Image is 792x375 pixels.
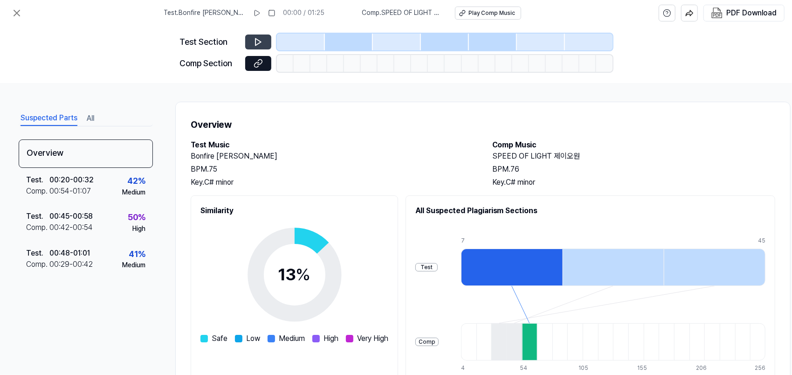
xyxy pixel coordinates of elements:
div: 155 [637,364,653,372]
div: 00:20 - 00:32 [49,174,94,186]
div: Comp [415,338,439,347]
div: BPM. 75 [191,164,474,175]
div: Play Comp Music [468,9,515,17]
div: 00:00 / 01:25 [283,8,324,18]
div: 00:48 - 01:01 [49,248,90,259]
span: Comp . SPEED OF LIGHT 제이오원 [362,8,444,18]
div: 00:45 - 00:58 [49,211,93,222]
div: Comp . [26,259,49,270]
div: 13 [278,262,311,287]
span: Low [246,333,260,344]
div: Key. C# minor [492,177,775,188]
div: 45 [758,237,765,245]
div: 00:54 - 01:07 [49,186,91,197]
div: 42 % [127,174,145,188]
div: Medium [122,188,145,197]
div: Test . [26,248,49,259]
img: PDF Download [711,7,723,19]
div: 4 [461,364,476,372]
div: 256 [755,364,765,372]
h2: Comp Music [492,139,775,151]
div: Test [415,263,438,272]
div: Comp . [26,186,49,197]
h2: Similarity [200,205,388,216]
div: BPM. 76 [492,164,775,175]
div: 105 [579,364,594,372]
h2: Test Music [191,139,474,151]
div: 54 [520,364,535,372]
button: Suspected Parts [21,111,77,126]
div: 50 % [128,211,145,224]
div: 41 % [129,248,145,261]
svg: help [663,8,671,18]
h1: Overview [191,117,775,132]
span: Test . Bonfire [PERSON_NAME] [164,8,246,18]
button: Play Comp Music [455,7,521,20]
div: High [132,224,145,234]
h2: SPEED OF LIGHT 제이오원 [492,151,775,162]
div: PDF Download [726,7,777,19]
span: Medium [279,333,305,344]
div: 7 [461,237,563,245]
button: PDF Download [709,5,778,21]
h2: Bonfire [PERSON_NAME] [191,151,474,162]
h2: All Suspected Plagiarism Sections [415,205,765,216]
span: Safe [212,333,227,344]
span: % [296,264,311,285]
div: Medium [122,261,145,270]
div: 00:42 - 00:54 [49,222,93,233]
img: share [685,9,694,17]
div: Test . [26,174,49,186]
button: All [87,111,94,126]
span: Very High [357,333,388,344]
div: Test Section [180,35,240,49]
div: 206 [696,364,711,372]
span: High [324,333,338,344]
div: Comp Section [180,57,240,70]
button: help [659,5,675,21]
div: Comp . [26,222,49,233]
div: Key. C# minor [191,177,474,188]
div: Test . [26,211,49,222]
div: 00:29 - 00:42 [49,259,93,270]
div: Overview [19,139,153,168]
